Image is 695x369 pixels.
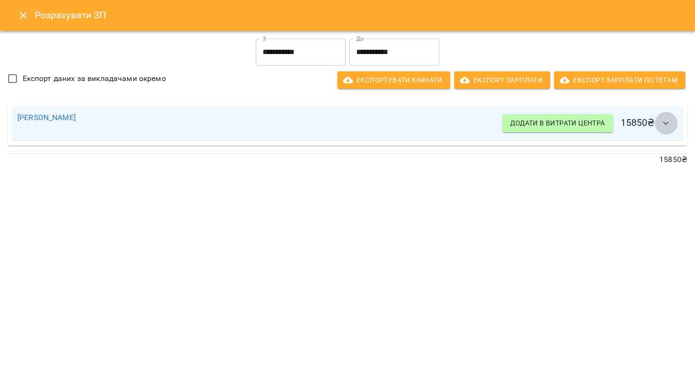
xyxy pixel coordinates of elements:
[337,71,450,89] button: Експортувати кімнати
[562,74,678,86] span: Експорт Зарплати по тегам
[35,8,683,23] h6: Розрахувати ЗП
[510,117,605,129] span: Додати в витрати центра
[454,71,550,89] button: Експорт Зарплати
[8,154,687,165] p: 15850 ₴
[502,114,612,132] button: Додати в витрати центра
[345,74,443,86] span: Експортувати кімнати
[502,112,678,135] h6: 15850 ₴
[12,4,35,27] button: Close
[554,71,685,89] button: Експорт Зарплати по тегам
[17,113,76,122] a: [PERSON_NAME]
[462,74,542,86] span: Експорт Зарплати
[23,73,166,84] span: Експорт даних за викладачами окремо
